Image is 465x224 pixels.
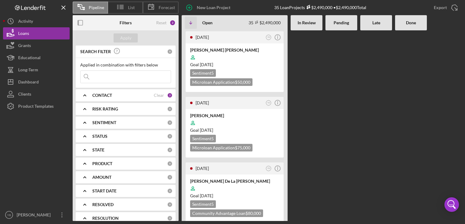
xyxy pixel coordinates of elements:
[305,5,332,10] div: $2,490,000
[196,100,209,105] time: 2025-08-07 12:50
[190,193,213,198] span: Goal
[18,64,38,77] div: Long-Term
[92,93,112,98] b: CONTACT
[190,69,216,77] div: Sentiment 5
[298,20,316,25] b: In Review
[190,113,279,119] div: [PERSON_NAME]
[3,39,70,52] button: Grants
[267,102,270,104] text: YB
[3,15,70,27] button: Activity
[267,36,270,38] text: YB
[434,2,447,14] div: Export
[190,135,216,142] div: Sentiment 5
[18,88,31,102] div: Clients
[190,47,279,53] div: [PERSON_NAME] [PERSON_NAME]
[167,216,173,221] div: 0
[92,216,119,221] b: RESOLUTION
[265,165,273,173] button: YB
[200,127,213,133] time: 10/05/2025
[80,63,171,67] div: Applied in combination with filters below
[167,93,173,98] div: 2
[128,5,135,10] span: List
[190,62,213,67] span: Goal
[92,175,111,180] b: AMOUNT
[80,49,111,54] b: SEARCH FILTER
[200,62,213,67] time: 09/28/2025
[406,20,416,25] b: Done
[120,20,132,25] b: Filters
[92,161,112,166] b: PRODUCT
[197,2,230,14] div: New Loan Project
[167,175,173,180] div: 0
[167,202,173,207] div: 0
[190,144,252,151] div: Microloan Application $75,000
[182,2,236,14] button: New Loan Project
[18,100,54,114] div: Product Templates
[167,106,173,112] div: 0
[202,20,213,25] b: Open
[372,20,380,25] b: Late
[249,20,281,25] div: 35 $2,490,000
[92,148,104,152] b: STATE
[154,93,164,98] div: Clear
[92,134,107,139] b: STATUS
[3,52,70,64] button: Educational
[7,213,11,217] text: YB
[200,193,213,198] time: 09/20/2025
[167,161,173,166] div: 0
[190,78,252,86] div: Microloan Application $50,000
[185,30,285,93] a: [DATE]YB[PERSON_NAME] [PERSON_NAME]Goal [DATE]Sentiment5Microloan Application$50,000
[167,134,173,139] div: 0
[159,5,175,10] span: Forecast
[114,33,138,42] button: Apply
[3,76,70,88] button: Dashboard
[265,99,273,107] button: YB
[167,188,173,194] div: 0
[3,64,70,76] button: Long-Term
[89,5,104,10] span: Pipeline
[15,209,54,222] div: [PERSON_NAME]
[3,88,70,100] button: Clients
[18,39,31,53] div: Grants
[92,107,118,111] b: RISK RATING
[120,33,131,42] div: Apply
[167,147,173,153] div: 0
[3,27,70,39] button: Loans
[92,188,117,193] b: START DATE
[170,20,176,26] div: 2
[92,202,114,207] b: RESOLVED
[185,161,285,224] a: [DATE]YB[PERSON_NAME] De La [PERSON_NAME]Goal [DATE]Sentiment5Community Advantage Loan$80,000
[190,127,213,133] span: Goal
[444,197,459,212] div: Open Intercom Messenger
[196,35,209,40] time: 2025-08-07 17:57
[196,166,209,171] time: 2025-08-06 19:06
[18,27,29,41] div: Loans
[18,52,41,65] div: Educational
[167,120,173,125] div: 0
[190,209,263,217] div: Community Advantage Loan $80,000
[185,96,285,158] a: [DATE]YB[PERSON_NAME]Goal [DATE]Sentiment5Microloan Application$75,000
[18,15,33,29] div: Activity
[156,20,167,25] div: Reset
[92,120,116,125] b: SENTIMENT
[190,200,216,208] div: Sentiment 5
[3,100,70,112] button: Product Templates
[3,209,70,221] button: YB[PERSON_NAME]
[18,76,39,90] div: Dashboard
[265,33,273,42] button: YB
[334,20,349,25] b: Pending
[167,49,173,54] div: 0
[274,5,366,10] div: 35 Loan Projects • $2,490,000 Total
[267,167,270,169] text: YB
[428,2,462,14] button: Export
[190,178,279,184] div: [PERSON_NAME] De La [PERSON_NAME]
